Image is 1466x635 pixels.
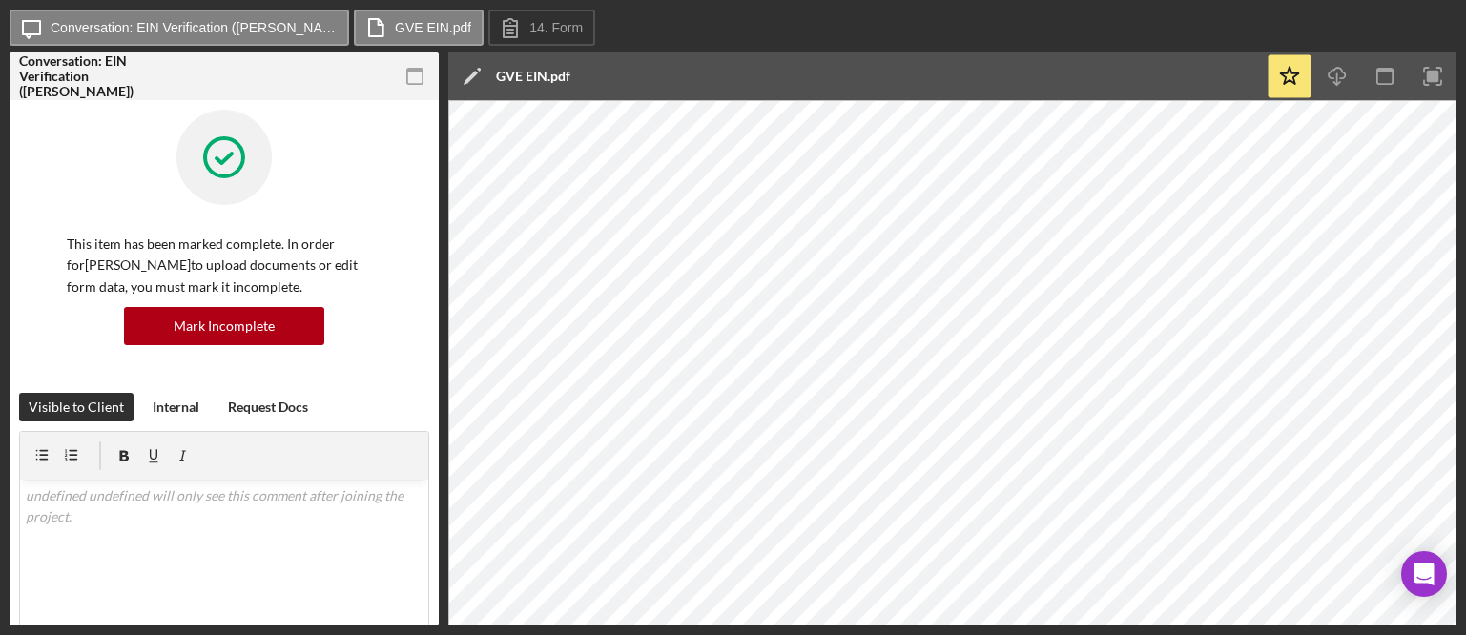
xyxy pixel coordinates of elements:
[354,10,484,46] button: GVE EIN.pdf
[19,393,134,421] button: Visible to Client
[124,307,324,345] button: Mark Incomplete
[143,393,209,421] button: Internal
[496,69,570,84] div: GVE EIN.pdf
[529,20,583,35] label: 14. Form
[67,234,382,297] p: This item has been marked complete. In order for [PERSON_NAME] to upload documents or edit form d...
[395,20,471,35] label: GVE EIN.pdf
[51,20,337,35] label: Conversation: EIN Verification ([PERSON_NAME])
[1401,551,1447,597] div: Open Intercom Messenger
[228,393,308,421] div: Request Docs
[19,53,153,99] div: Conversation: EIN Verification ([PERSON_NAME])
[10,10,349,46] button: Conversation: EIN Verification ([PERSON_NAME])
[174,307,275,345] div: Mark Incomplete
[218,393,318,421] button: Request Docs
[153,393,199,421] div: Internal
[29,393,124,421] div: Visible to Client
[488,10,595,46] button: 14. Form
